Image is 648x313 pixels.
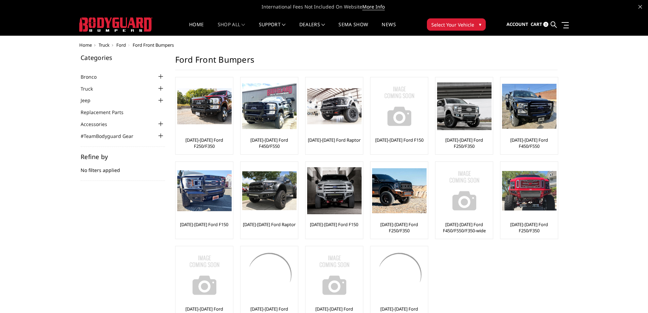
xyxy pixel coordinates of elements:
[437,163,492,218] img: No Image
[531,21,542,27] span: Cart
[372,79,427,134] img: No Image
[362,3,385,10] a: More Info
[133,42,174,48] span: Ford Front Bumpers
[502,221,556,234] a: [DATE]-[DATE] Ford F250/F350
[310,221,358,228] a: [DATE]-[DATE] Ford F150
[116,42,126,48] a: Ford
[307,248,361,302] a: No Image
[81,97,99,104] a: Jeep
[479,21,481,28] span: ▾
[81,154,165,160] h5: Refine by
[259,22,286,35] a: Support
[79,17,152,32] img: BODYGUARD BUMPERS
[431,21,474,28] span: Select Your Vehicle
[99,42,110,48] a: Truck
[218,22,245,35] a: shop all
[308,137,361,143] a: [DATE]-[DATE] Ford Raptor
[437,163,491,218] a: No Image
[543,22,548,27] span: 0
[242,137,296,149] a: [DATE]-[DATE] Ford F450/F550
[81,109,132,116] a: Replacement Parts
[243,221,296,228] a: [DATE]-[DATE] Ford Raptor
[81,132,142,140] a: #TeamBodyguard Gear
[375,137,423,143] a: [DATE]-[DATE] Ford F150
[177,248,231,302] a: No Image
[437,221,491,234] a: [DATE]-[DATE] Ford F450/F550/F350-wide
[427,18,486,31] button: Select Your Vehicle
[299,22,325,35] a: Dealers
[81,54,165,61] h5: Categories
[81,121,116,128] a: Accessories
[79,42,92,48] a: Home
[180,221,228,228] a: [DATE]-[DATE] Ford F150
[372,79,426,134] a: No Image
[372,221,426,234] a: [DATE]-[DATE] Ford F250/F350
[382,22,396,35] a: News
[506,21,528,27] span: Account
[81,85,101,92] a: Truck
[437,137,491,149] a: [DATE]-[DATE] Ford F250/F350
[338,22,368,35] a: SEMA Show
[81,154,165,181] div: No filters applied
[502,137,556,149] a: [DATE]-[DATE] Ford F450/F550
[307,248,362,302] img: No Image
[189,22,204,35] a: Home
[177,137,231,149] a: [DATE]-[DATE] Ford F250/F350
[531,15,548,34] a: Cart 0
[175,54,558,70] h1: Ford Front Bumpers
[177,248,232,302] img: No Image
[81,73,105,80] a: Bronco
[506,15,528,34] a: Account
